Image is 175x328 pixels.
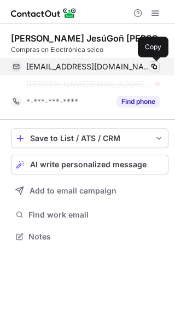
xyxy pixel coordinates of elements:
button: Reveal Button [116,96,160,107]
span: Find work email [28,210,164,220]
div: Save to List / ATS / CRM [30,134,149,143]
span: Add to email campaign [30,186,116,195]
div: [PERSON_NAME] JesúGoñ [PERSON_NAME] [11,33,168,44]
img: ContactOut v5.3.10 [11,7,77,20]
button: save-profile-one-click [11,128,168,148]
span: [PERSON_NAME][EMAIL_ADDRESS][DOMAIN_NAME] [26,79,151,89]
span: [EMAIL_ADDRESS][DOMAIN_NAME] [26,62,151,72]
button: Find work email [11,207,168,222]
span: AI write personalized message [30,160,147,169]
button: AI write personalized message [11,155,168,174]
div: Compras en Electrónica selco [11,45,168,55]
button: Notes [11,229,168,244]
button: Add to email campaign [11,181,168,201]
span: Notes [28,232,164,242]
